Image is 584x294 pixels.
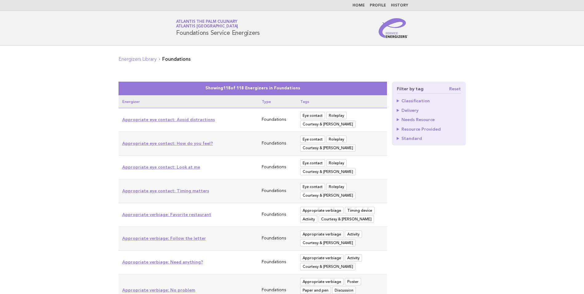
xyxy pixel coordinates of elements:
span: Poster [345,278,361,285]
a: History [391,4,408,7]
td: Foundations [258,179,297,203]
a: Home [352,4,365,7]
h4: Filter by tag [397,87,461,94]
span: Appropriate verbiage [300,231,344,238]
span: Courtesy & Manners [300,168,356,175]
span: Eye contact [300,183,325,190]
li: Foundations [159,57,191,62]
span: Activity [300,215,317,223]
a: Energizers Library [119,57,157,62]
summary: Delivery [397,108,461,112]
a: Reset [449,87,461,91]
span: Paper and pen [300,287,331,294]
h1: Foundations Service Energizers [176,20,260,36]
img: Service Energizers [379,18,408,38]
span: Eye contact [300,136,325,143]
span: Courtesy & Manners [300,192,356,199]
summary: Standard [397,136,461,141]
span: Courtesy & Manners [300,239,356,247]
span: Timing device [345,207,375,214]
a: Appropriate verbiage: Need anything? [122,259,203,264]
span: Discussion [332,287,356,294]
caption: Showing of 118 Energizers in Foundations [119,82,387,95]
span: Eye contact [300,159,325,167]
span: Roleplay [326,159,347,167]
a: Appropriate verbiage: Favorite restaurant [122,212,211,217]
span: Activity [345,254,362,262]
span: Courtesy & Manners [319,215,374,223]
td: Foundations [258,108,297,132]
span: Appropriate verbiage [300,254,344,262]
td: Foundations [258,251,297,274]
td: Foundations [258,156,297,179]
summary: Resource Provided [397,127,461,131]
span: Roleplay [326,136,347,143]
a: Profile [370,4,386,7]
span: Roleplay [326,183,347,190]
span: Courtesy & Manners [300,263,356,270]
th: Type [258,95,297,108]
td: Foundations [258,132,297,156]
a: Appropriate eye contact: Look at me [122,165,200,169]
a: Appropriate verbiage: Follow the letter [122,236,206,241]
summary: Needs Resource [397,117,461,122]
span: Appropriate verbiage [300,207,344,214]
td: Foundations [258,203,297,227]
a: Atlantis The Palm CulinaryAtlantis [GEOGRAPHIC_DATA] [176,20,238,28]
span: Atlantis [GEOGRAPHIC_DATA] [176,25,238,29]
span: Appropriate verbiage [300,278,344,285]
span: Roleplay [326,112,347,119]
th: Energizer [119,95,258,108]
span: Activity [345,231,362,238]
span: Eye contact [300,112,325,119]
summary: Classification [397,99,461,103]
td: Foundations [258,227,297,251]
a: Appropriate eye contact: Timing matters [122,188,209,193]
th: Tags [296,95,387,108]
span: Courtesy & Manners [300,120,356,128]
span: Courtesy & Manners [300,144,356,152]
span: 118 [223,86,231,90]
a: Appropriate eye contact: How do you feel? [122,141,213,146]
a: Appropriate verbiage: No problem [122,288,195,292]
a: Appropriate eye contact: Avoid distractions [122,117,215,122]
